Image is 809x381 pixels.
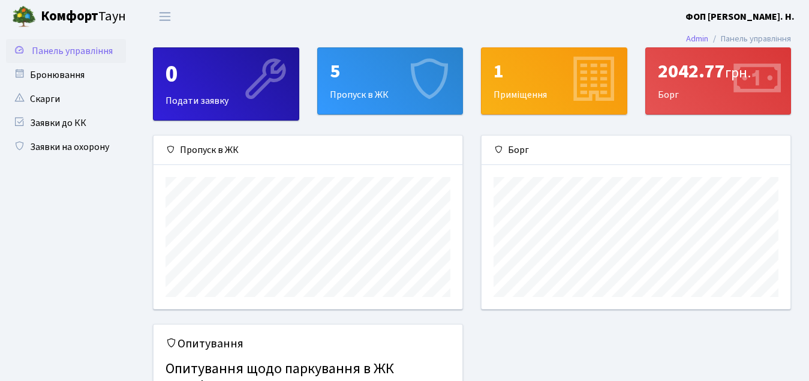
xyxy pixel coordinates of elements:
a: Скарги [6,87,126,111]
a: 0Подати заявку [153,47,299,121]
span: Таун [41,7,126,27]
div: Пропуск в ЖК [318,48,463,114]
a: Admin [686,32,708,45]
h5: Опитування [166,337,450,351]
b: Комфорт [41,7,98,26]
a: Заявки до КК [6,111,126,135]
div: Борг [646,48,791,114]
div: Пропуск в ЖК [154,136,462,165]
div: 1 [494,60,615,83]
button: Переключити навігацію [150,7,180,26]
div: Приміщення [482,48,627,114]
div: Борг [482,136,790,165]
span: грн. [725,62,751,83]
div: 5 [330,60,451,83]
li: Панель управління [708,32,791,46]
a: Бронювання [6,63,126,87]
b: ФОП [PERSON_NAME]. Н. [685,10,795,23]
span: Панель управління [32,44,113,58]
a: ФОП [PERSON_NAME]. Н. [685,10,795,24]
div: Подати заявку [154,48,299,120]
a: 1Приміщення [481,47,627,115]
img: logo.png [12,5,36,29]
nav: breadcrumb [668,26,809,52]
a: Заявки на охорону [6,135,126,159]
a: 5Пропуск в ЖК [317,47,464,115]
div: 2042.77 [658,60,779,83]
div: 0 [166,60,287,89]
a: Панель управління [6,39,126,63]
